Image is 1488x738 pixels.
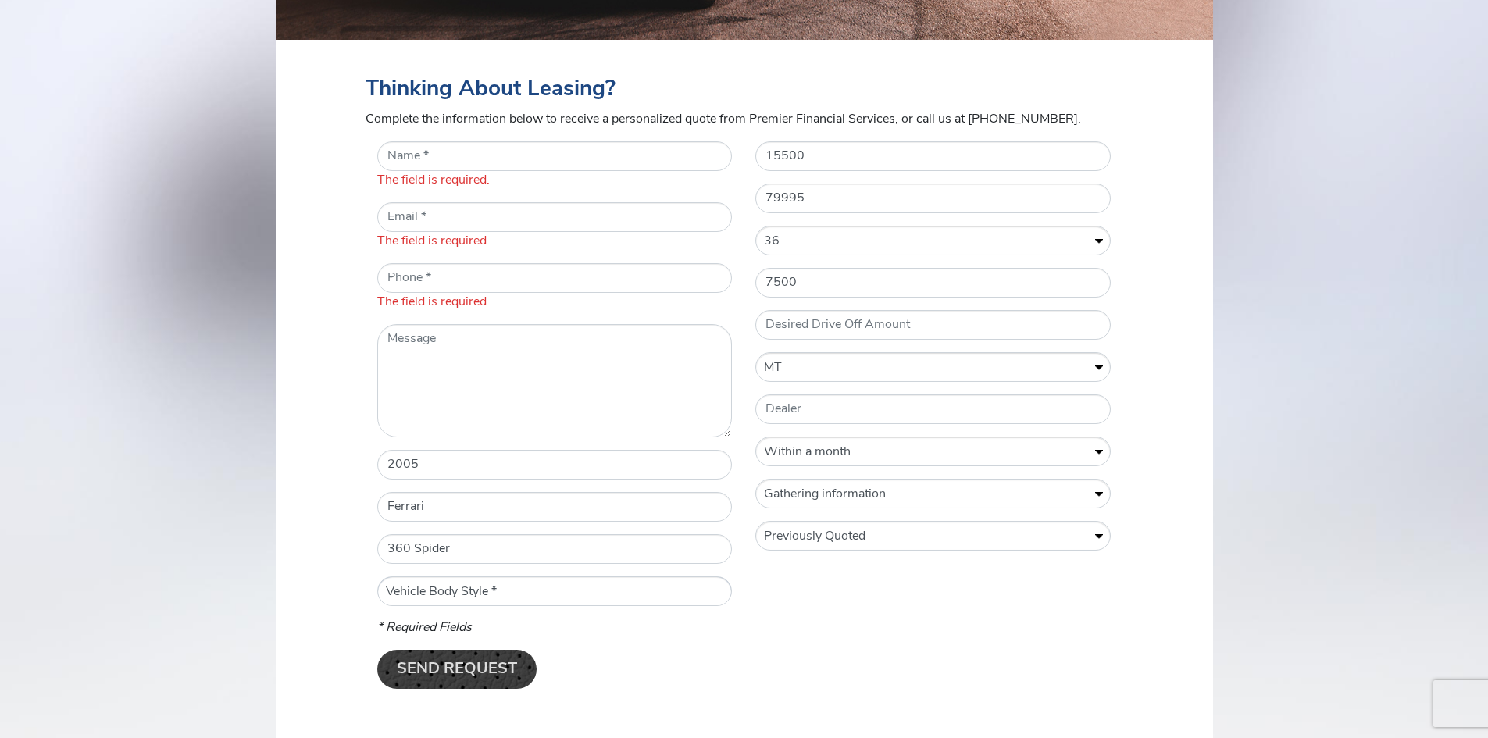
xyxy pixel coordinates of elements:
input: Desired Drive Off Amount [755,310,1111,340]
input: Name * [377,141,733,171]
input: Vehicle Year * [377,450,733,480]
input: Vehicle Model * [377,534,733,564]
input: Send Request [377,650,537,689]
p: Complete the information below to receive a personalized quote from Premier Financial Services, o... [366,110,1123,129]
input: Phone * [377,263,733,293]
span: The field is required. [377,171,733,190]
form: Contact form [366,141,1123,701]
input: Down Payment * [755,268,1111,298]
h3: Thinking About Leasing? [366,77,1123,104]
input: Purchase Price * [755,184,1111,213]
input: Dealer [755,394,1111,424]
span: The field is required. [377,293,733,312]
i: * Required Fields [377,622,472,634]
input: Email * [377,202,733,232]
input: Vehicle Make * [377,492,733,522]
span: The field is required. [377,232,733,251]
input: Vehicle Mileage [755,141,1111,171]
